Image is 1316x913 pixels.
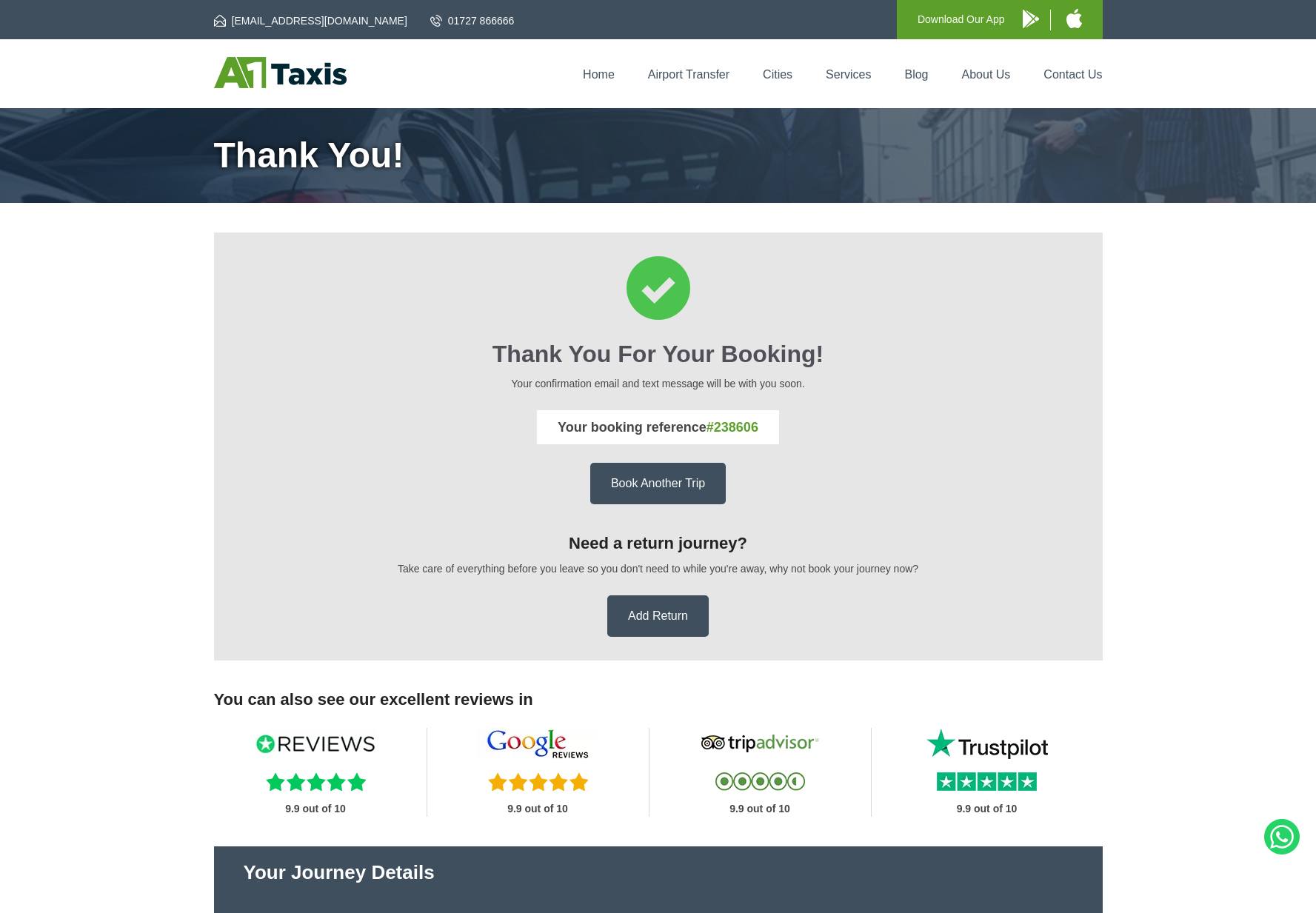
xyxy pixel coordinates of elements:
img: Tripadvisor Reviews [699,728,821,759]
img: Google Reviews [477,728,598,759]
a: Book Another Trip [590,463,726,504]
img: Trustpilot Reviews Stars [937,772,1037,791]
img: A1 Taxis St Albans LTD [214,57,347,88]
a: Add Return [607,595,709,637]
a: Services [826,68,871,81]
a: Airport Transfer [648,68,729,81]
span: #238606 [707,420,758,435]
strong: Your booking reference [558,420,758,435]
p: Your confirmation email and text message will be with you soon. [235,375,1082,392]
a: 01727 866666 [430,13,515,28]
img: Reviews.io Stars [266,772,366,791]
img: Five Reviews Stars [488,772,588,791]
h2: Thank You for your booking! [235,341,1082,368]
p: Take care of everything before you leave so you don't need to while you're away, why not book you... [235,561,1082,577]
strong: 9.9 out of 10 [507,803,568,815]
h3: Need a return journey? [235,534,1082,553]
strong: 9.9 out of 10 [285,803,346,815]
h3: You can also see our excellent reviews in [214,690,1103,709]
h2: Your journey Details [244,861,1073,884]
img: Trustpilot Reviews [926,728,1048,759]
img: Thank You for your booking Icon [627,256,690,320]
a: Blog [904,68,928,81]
a: [EMAIL_ADDRESS][DOMAIN_NAME] [214,13,407,28]
img: Tripadvisor Reviews Stars [715,772,805,791]
a: Cities [763,68,792,81]
p: Download Our App [918,10,1005,29]
strong: 9.9 out of 10 [729,803,790,815]
a: About Us [962,68,1011,81]
a: Home [583,68,615,81]
img: A1 Taxis iPhone App [1066,9,1082,28]
img: Reviews IO [255,728,376,759]
a: Contact Us [1043,68,1102,81]
h1: Thank You! [214,138,1103,173]
strong: 9.9 out of 10 [957,803,1018,815]
img: A1 Taxis Android App [1023,10,1039,28]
